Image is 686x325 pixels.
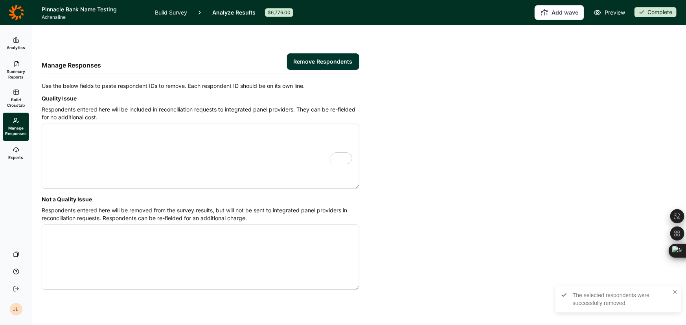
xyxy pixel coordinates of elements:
[6,69,26,80] span: Summary Reports
[42,106,359,121] p: Respondents entered here will be included in reconciliation requests to integrated panel provider...
[42,206,359,222] p: Respondents entered here will be removed from the survey results, but will not be sent to integra...
[573,291,669,307] div: The selected respondents were successfully removed.
[635,7,677,18] button: Complete
[635,7,677,17] div: Complete
[3,31,29,56] a: Analytics
[594,8,625,17] a: Preview
[3,56,29,84] a: Summary Reports
[3,84,29,113] a: Build Crosstab
[42,196,92,203] label: Not a Quality Issue
[3,113,29,141] a: Manage Responses
[605,8,625,17] span: Preview
[42,124,359,189] textarea: To enrich screen reader interactions, please activate Accessibility in Grammarly extension settings
[287,53,359,70] button: Remove Respondents
[42,5,145,14] h1: Pinnacle Bank Name Testing
[3,141,29,166] a: Exports
[42,95,77,102] label: Quality Issue
[265,8,293,17] div: $6,776.00
[42,14,145,20] span: Adrenaline
[42,81,359,91] p: Use the below fields to paste respondent IDs to remove. Each respondent ID should be on its own l...
[9,155,24,160] span: Exports
[6,97,26,108] span: Build Crosstab
[7,45,25,50] span: Analytics
[42,60,101,70] h2: Manage Responses
[10,303,22,316] div: JL
[5,125,27,136] span: Manage Responses
[535,5,584,20] button: Add wave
